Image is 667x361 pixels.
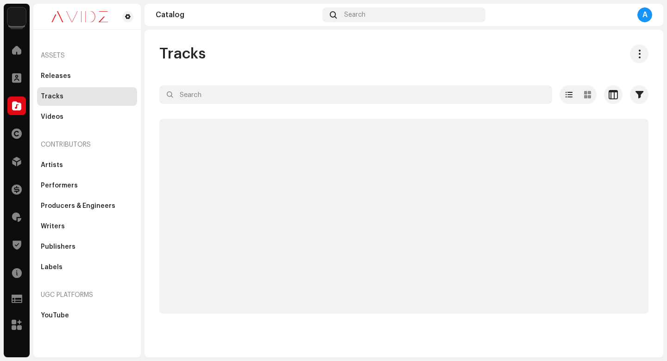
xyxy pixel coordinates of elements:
[637,7,652,22] div: A
[7,7,26,26] img: 10d72f0b-d06a-424f-aeaa-9c9f537e57b6
[41,72,71,80] div: Releases
[344,11,365,19] span: Search
[41,182,78,189] div: Performers
[37,176,137,195] re-m-nav-item: Performers
[37,134,137,156] re-a-nav-header: Contributors
[159,45,206,63] span: Tracks
[37,87,137,106] re-m-nav-item: Tracks
[41,312,69,319] div: YouTube
[37,284,137,306] re-a-nav-header: UGC Platforms
[37,217,137,236] re-m-nav-item: Writers
[41,113,63,121] div: Videos
[41,202,115,210] div: Producers & Engineers
[37,156,137,174] re-m-nav-item: Artists
[37,45,137,67] re-a-nav-header: Assets
[159,85,552,104] input: Search
[37,306,137,325] re-m-nav-item: YouTube
[41,11,119,22] img: 0c631eef-60b6-411a-a233-6856366a70de
[37,258,137,277] re-m-nav-item: Labels
[41,93,63,100] div: Tracks
[41,161,63,169] div: Artists
[41,223,65,230] div: Writers
[37,197,137,215] re-m-nav-item: Producers & Engineers
[41,243,76,251] div: Publishers
[37,108,137,126] re-m-nav-item: Videos
[37,238,137,256] re-m-nav-item: Publishers
[41,264,63,271] div: Labels
[156,11,319,19] div: Catalog
[37,67,137,85] re-m-nav-item: Releases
